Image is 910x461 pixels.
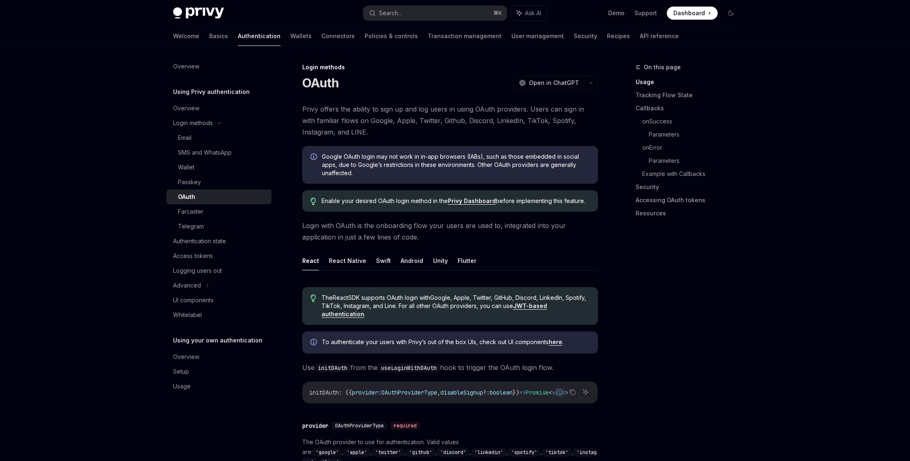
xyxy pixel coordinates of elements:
a: Privy Dashboard [448,197,496,205]
a: Email [166,130,271,145]
a: onSuccess [642,115,744,128]
h5: Using Privy authentication [173,87,250,97]
a: Parameters [649,154,744,167]
a: Usage [166,379,271,394]
a: Callbacks [636,102,744,115]
button: Flutter [458,251,477,270]
img: dark logo [173,7,224,19]
a: Overview [166,59,271,74]
a: SMS and WhatsApp [166,145,271,160]
button: Toggle dark mode [724,7,737,20]
a: Whitelabel [166,308,271,322]
a: Authentication [238,26,281,46]
span: Privy offers the ability to sign up and log users in using OAuth providers. Users can sign in wit... [302,103,598,138]
h5: Using your own authentication [173,335,262,345]
span: Google OAuth login may not work in in-app browsers (IABs), such as those embedded in social apps,... [322,153,590,177]
div: provider [302,422,328,430]
button: Swift [376,251,391,270]
code: 'apple' [344,448,370,456]
button: Ask AI [511,6,547,21]
svg: Tip [310,198,316,205]
code: 'github' [406,448,436,456]
code: useLoginWithOAuth [378,363,440,372]
a: Recipes [607,26,630,46]
a: Example with Callbacks [642,167,744,180]
span: Promise [526,389,549,396]
div: Wallet [178,162,194,172]
a: OAuth [166,189,271,204]
a: Security [636,180,744,194]
div: Whitelabel [173,310,202,320]
code: 'google' [312,448,342,456]
code: 'twitter' [372,448,404,456]
span: initOAuth [309,389,339,396]
a: Resources [636,207,744,220]
span: To authenticate your users with Privy’s out of the box UIs, check out UI components . [322,338,590,346]
span: ⌘ K [493,10,502,16]
div: UI components [173,295,214,305]
div: Search... [379,8,402,18]
a: UI components [166,293,271,308]
div: Overview [173,352,199,362]
button: Android [401,251,423,270]
a: Support [634,9,657,17]
span: disableSignup [440,389,483,396]
a: Overview [166,101,271,116]
span: , [437,389,440,396]
a: Wallets [290,26,312,46]
div: Login methods [173,118,213,128]
div: Overview [173,62,199,71]
span: OAuthProviderType [381,389,437,396]
a: Security [574,26,597,46]
div: Advanced [173,281,201,290]
a: Access tokens [166,249,271,263]
a: Policies & controls [365,26,418,46]
button: Ask AI [580,387,591,397]
div: Passkey [178,177,201,187]
code: 'tiktok' [542,448,572,456]
a: User management [511,26,564,46]
div: Telegram [178,221,204,231]
a: onError [642,141,744,154]
button: React [302,251,319,270]
span: : ({ [339,389,352,396]
div: Login methods [302,63,598,71]
span: ?: [483,389,490,396]
button: Open in ChatGPT [514,76,584,90]
a: Dashboard [667,7,718,20]
div: Access tokens [173,251,213,261]
a: Usage [636,75,744,89]
div: Email [178,133,192,143]
a: Welcome [173,26,199,46]
span: provider [352,389,378,396]
span: => [519,389,526,396]
a: Transaction management [428,26,502,46]
div: Setup [173,367,189,377]
span: }) [513,389,519,396]
svg: Tip [310,294,316,302]
span: < [549,389,552,396]
svg: Info [310,339,319,347]
span: Dashboard [673,9,705,17]
code: 'spotify' [508,448,541,456]
a: Basics [209,26,228,46]
a: Demo [608,9,625,17]
span: Login with OAuth is the onboarding flow your users are used to, integrated into your application ... [302,220,598,243]
span: : [378,389,381,396]
a: Setup [166,364,271,379]
span: boolean [490,389,513,396]
a: Accessing OAuth tokens [636,194,744,207]
a: Passkey [166,175,271,189]
div: SMS and WhatsApp [178,148,232,157]
span: Enable your desired OAuth login method in the before implementing this feature. [322,197,589,205]
h1: OAuth [302,75,339,90]
span: > [565,389,568,396]
svg: Info [310,153,319,162]
a: Telegram [166,219,271,234]
a: API reference [640,26,679,46]
button: Copy the contents from the code block [567,387,578,397]
div: required [390,422,420,430]
a: Parameters [649,128,744,141]
a: here [549,338,562,346]
button: React Native [329,251,366,270]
